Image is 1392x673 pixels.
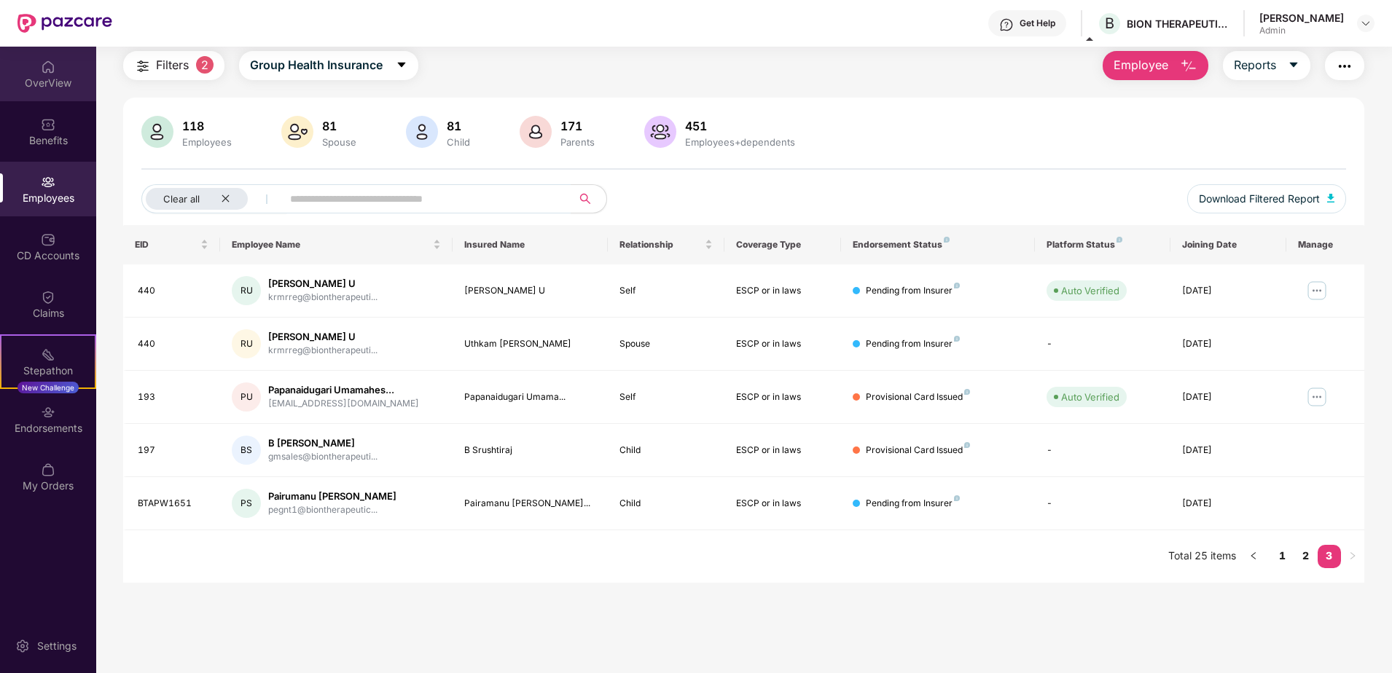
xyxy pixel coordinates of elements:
[1182,390,1275,404] div: [DATE]
[138,497,208,511] div: BTAPW1651
[1249,551,1258,560] span: left
[156,56,189,74] span: Filters
[268,436,378,450] div: B [PERSON_NAME]
[1182,284,1275,298] div: [DATE]
[1047,239,1159,251] div: Platform Status
[1035,318,1170,371] td: -
[134,58,152,75] img: svg+xml;base64,PHN2ZyB4bWxucz0iaHR0cDovL3d3dy53My5vcmcvMjAwMC9zdmciIHdpZHRoPSIyNCIgaGVpZ2h0PSIyNC...
[954,495,960,501] img: svg+xml;base64,PHN2ZyB4bWxucz0iaHR0cDovL3d3dy53My5vcmcvMjAwMC9zdmciIHdpZHRoPSI4IiBoZWlnaHQ9IjgiIH...
[268,503,396,517] div: pegnt1@biontherapeutic...
[138,390,208,404] div: 193
[1294,545,1318,567] a: 2
[268,397,419,411] div: [EMAIL_ADDRESS][DOMAIN_NAME]
[1170,225,1287,264] th: Joining Date
[944,237,950,243] img: svg+xml;base64,PHN2ZyB4bWxucz0iaHR0cDovL3d3dy53My5vcmcvMjAwMC9zdmciIHdpZHRoPSI4IiBoZWlnaHQ9IjgiIH...
[232,239,430,251] span: Employee Name
[163,193,200,205] span: Clear all
[1187,184,1346,213] button: Download Filtered Report
[135,239,198,251] span: EID
[15,639,30,653] img: svg+xml;base64,PHN2ZyBpZD0iU2V0dGluZy0yMHgyMCIgeG1sbnM9Imh0dHA6Ly93d3cudzMub3JnLzIwMDAvc3ZnIiB3aW...
[1,363,95,378] div: Stepathon
[1168,545,1236,568] li: Total 25 items
[232,276,261,305] div: RU
[682,136,798,148] div: Employees+dependents
[138,284,208,298] div: 440
[644,116,676,148] img: svg+xml;base64,PHN2ZyB4bWxucz0iaHR0cDovL3d3dy53My5vcmcvMjAwMC9zdmciIHhtbG5zOnhsaW5rPSJodHRwOi8vd3...
[464,284,596,298] div: [PERSON_NAME] U
[1105,15,1114,32] span: B
[1061,390,1119,404] div: Auto Verified
[1182,497,1275,511] div: [DATE]
[268,383,419,397] div: Papanaidugari Umamahes...
[1180,58,1197,75] img: svg+xml;base64,PHN2ZyB4bWxucz0iaHR0cDovL3d3dy53My5vcmcvMjAwMC9zdmciIHhtbG5zOnhsaW5rPSJodHRwOi8vd3...
[619,390,713,404] div: Self
[1348,551,1357,560] span: right
[123,51,224,80] button: Filters2
[1234,56,1276,74] span: Reports
[619,497,713,511] div: Child
[1127,17,1229,31] div: BION THERAPEUTICS ([GEOGRAPHIC_DATA]) PRIVATE LIMITED
[736,444,829,457] div: ESCP or in laws
[558,136,598,148] div: Parents
[464,444,596,457] div: B Srushtiraj
[1318,545,1341,568] li: 3
[268,450,378,464] div: gmsales@biontherapeuti...
[179,136,235,148] div: Employees
[1360,17,1372,29] img: svg+xml;base64,PHN2ZyBpZD0iRHJvcGRvd24tMzJ4MzIiIHhtbG5zPSJodHRwOi8vd3d3LnczLm9yZy8yMDAwL3N2ZyIgd2...
[41,463,55,477] img: svg+xml;base64,PHN2ZyBpZD0iTXlfT3JkZXJzIiBkYXRhLW5hbWU9Ik15IE9yZGVycyIgeG1sbnM9Imh0dHA6Ly93d3cudz...
[736,390,829,404] div: ESCP or in laws
[464,390,596,404] div: Papanaidugari Umama...
[866,497,960,511] div: Pending from Insurer
[1035,477,1170,530] td: -
[964,442,970,448] img: svg+xml;base64,PHN2ZyB4bWxucz0iaHR0cDovL3d3dy53My5vcmcvMjAwMC9zdmciIHdpZHRoPSI4IiBoZWlnaHQ9IjgiIH...
[41,232,55,247] img: svg+xml;base64,PHN2ZyBpZD0iQ0RfQWNjb3VudHMiIGRhdGEtbmFtZT0iQ0QgQWNjb3VudHMiIHhtbG5zPSJodHRwOi8vd3...
[464,497,596,511] div: Pairamanu [PERSON_NAME]...
[268,277,378,291] div: [PERSON_NAME] U
[232,436,261,465] div: BS
[268,330,378,344] div: [PERSON_NAME] U
[250,56,383,74] span: Group Health Insurance
[453,225,608,264] th: Insured Name
[1035,424,1170,477] td: -
[1271,545,1294,568] li: 1
[464,337,596,351] div: Uthkam [PERSON_NAME]
[866,337,960,351] div: Pending from Insurer
[954,283,960,288] img: svg+xml;base64,PHN2ZyB4bWxucz0iaHR0cDovL3d3dy53My5vcmcvMjAwMC9zdmciIHdpZHRoPSI4IiBoZWlnaHQ9IjgiIH...
[268,344,378,358] div: krmrreg@biontherapeuti...
[141,116,173,148] img: svg+xml;base64,PHN2ZyB4bWxucz0iaHR0cDovL3d3dy53My5vcmcvMjAwMC9zdmciIHhtbG5zOnhsaW5rPSJodHRwOi8vd3...
[232,382,261,412] div: PU
[1114,56,1168,74] span: Employee
[123,225,220,264] th: EID
[1259,25,1344,36] div: Admin
[444,119,473,133] div: 81
[281,116,313,148] img: svg+xml;base64,PHN2ZyB4bWxucz0iaHR0cDovL3d3dy53My5vcmcvMjAwMC9zdmciIHhtbG5zOnhsaW5rPSJodHRwOi8vd3...
[239,51,418,80] button: Group Health Insurancecaret-down
[1305,385,1329,409] img: manageButton
[1259,11,1344,25] div: [PERSON_NAME]
[138,337,208,351] div: 440
[232,329,261,358] div: RU
[268,489,396,503] div: Pairumanu [PERSON_NAME]
[866,284,960,298] div: Pending from Insurer
[17,382,79,393] div: New Challenge
[41,60,55,74] img: svg+xml;base64,PHN2ZyBpZD0iSG9tZSIgeG1sbnM9Imh0dHA6Ly93d3cudzMub3JnLzIwMDAvc3ZnIiB3aWR0aD0iMjAiIG...
[396,59,407,72] span: caret-down
[964,389,970,395] img: svg+xml;base64,PHN2ZyB4bWxucz0iaHR0cDovL3d3dy53My5vcmcvMjAwMC9zdmciIHdpZHRoPSI4IiBoZWlnaHQ9IjgiIH...
[220,225,453,264] th: Employee Name
[1288,59,1299,72] span: caret-down
[682,119,798,133] div: 451
[41,347,55,362] img: svg+xml;base64,PHN2ZyB4bWxucz0iaHR0cDovL3d3dy53My5vcmcvMjAwMC9zdmciIHdpZHRoPSIyMSIgaGVpZ2h0PSIyMC...
[444,136,473,148] div: Child
[1061,283,1119,298] div: Auto Verified
[619,239,702,251] span: Relationship
[1341,545,1364,568] li: Next Page
[736,497,829,511] div: ESCP or in laws
[319,119,359,133] div: 81
[1294,545,1318,568] li: 2
[41,117,55,132] img: svg+xml;base64,PHN2ZyBpZD0iQmVuZWZpdHMiIHhtbG5zPSJodHRwOi8vd3d3LnczLm9yZy8yMDAwL3N2ZyIgd2lkdGg9Ij...
[138,444,208,457] div: 197
[41,405,55,420] img: svg+xml;base64,PHN2ZyBpZD0iRW5kb3JzZW1lbnRzIiB4bWxucz0iaHR0cDovL3d3dy53My5vcmcvMjAwMC9zdmciIHdpZH...
[1305,279,1329,302] img: manageButton
[1182,444,1275,457] div: [DATE]
[33,639,81,653] div: Settings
